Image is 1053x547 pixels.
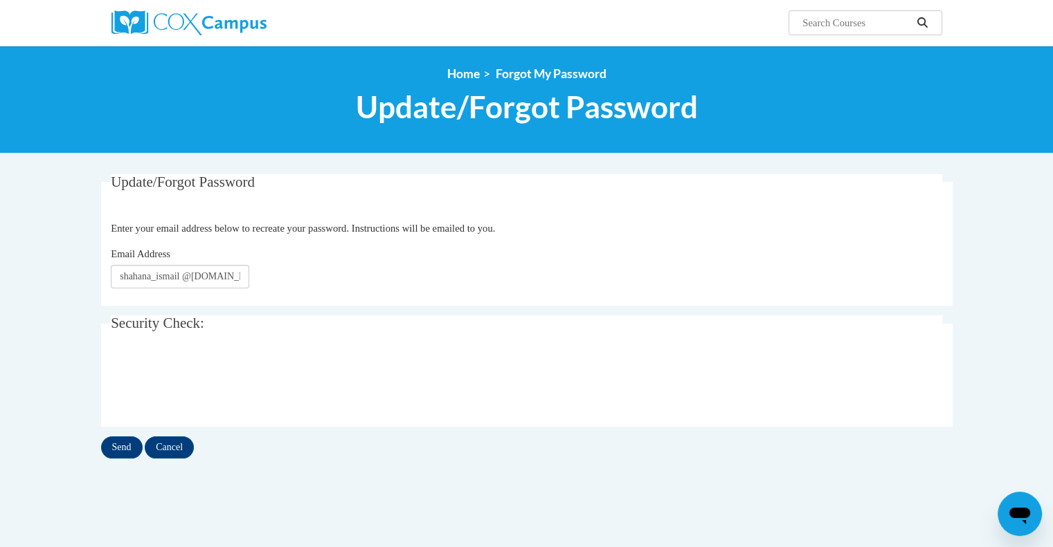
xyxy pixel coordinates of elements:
span: Forgot My Password [496,66,606,81]
input: Search Courses [801,15,912,31]
iframe: reCAPTCHA [111,355,321,409]
span: Email Address [111,248,170,259]
span: Security Check: [111,315,204,331]
button: Search [912,15,933,31]
span: Update/Forgot Password [111,174,255,190]
input: Send [101,436,143,458]
img: Cox Campus [111,10,267,35]
span: Update/Forgot Password [356,89,698,125]
a: Home [447,66,480,81]
input: Cancel [145,436,194,458]
a: Cox Campus [111,10,375,35]
input: Email [111,265,249,288]
span: Enter your email address below to recreate your password. Instructions will be emailed to you. [111,223,495,234]
iframe: Button to launch messaging window [998,492,1042,536]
